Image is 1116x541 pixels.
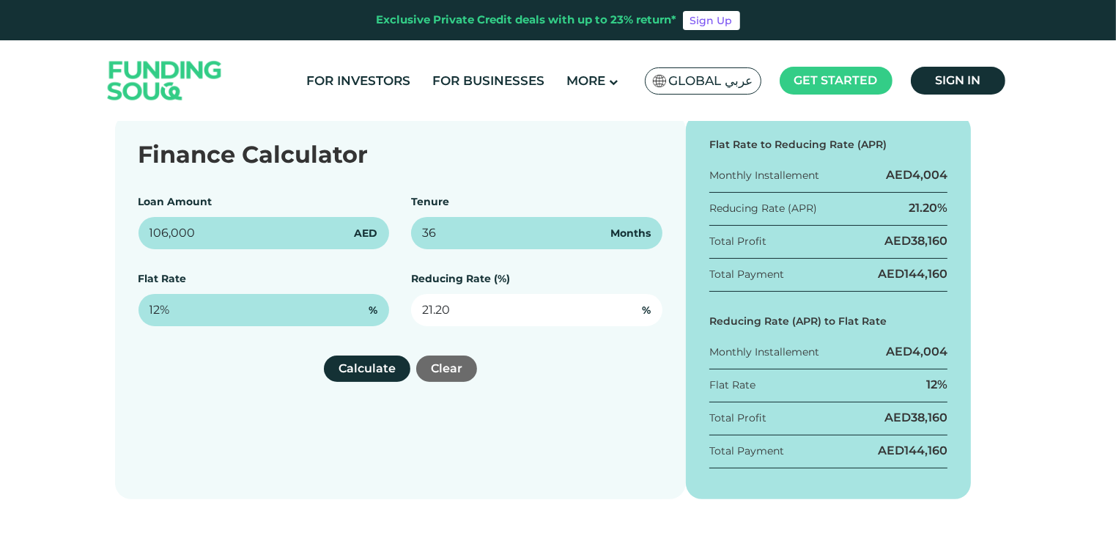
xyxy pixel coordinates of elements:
div: Reducing Rate (APR) [709,201,817,216]
span: 144,160 [904,267,947,281]
span: Months [610,226,651,241]
a: For Businesses [429,69,548,93]
div: Total Profit [709,411,766,426]
button: Calculate [324,356,410,382]
button: Clear [416,356,477,382]
span: More [566,73,605,88]
span: Get started [794,73,878,87]
label: Tenure [411,195,449,208]
span: Global عربي [669,73,753,89]
div: 21.20% [909,200,947,216]
span: 38,160 [911,234,947,248]
div: AED [886,344,947,360]
span: % [642,303,651,318]
div: AED [878,266,947,282]
div: Total Profit [709,234,766,249]
span: Sign in [935,73,980,87]
label: Loan Amount [138,195,213,208]
div: AED [884,233,947,249]
label: Reducing Rate (%) [411,272,510,285]
span: 4,004 [912,168,947,182]
a: For Investors [303,69,414,93]
span: AED [354,226,377,241]
div: AED [886,167,947,183]
div: AED [884,410,947,426]
div: Reducing Rate (APR) to Flat Rate [709,314,948,329]
div: Total Payment [709,444,784,459]
img: Logo [93,44,237,118]
span: % [369,303,377,318]
div: Flat Rate to Reducing Rate (APR) [709,137,948,152]
a: Sign Up [683,11,740,30]
div: Flat Rate [709,378,755,393]
span: 4,004 [912,345,947,358]
div: 12% [926,377,947,393]
div: Finance Calculator [138,137,662,172]
img: SA Flag [653,75,666,87]
div: Monthly Installement [709,345,819,360]
span: 38,160 [911,411,947,424]
a: Sign in [911,67,1005,95]
div: AED [878,443,947,459]
label: Flat Rate [138,272,187,285]
div: Monthly Installement [709,168,819,183]
div: Total Payment [709,267,784,282]
div: Exclusive Private Credit deals with up to 23% return* [377,12,677,29]
span: 144,160 [904,444,947,457]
